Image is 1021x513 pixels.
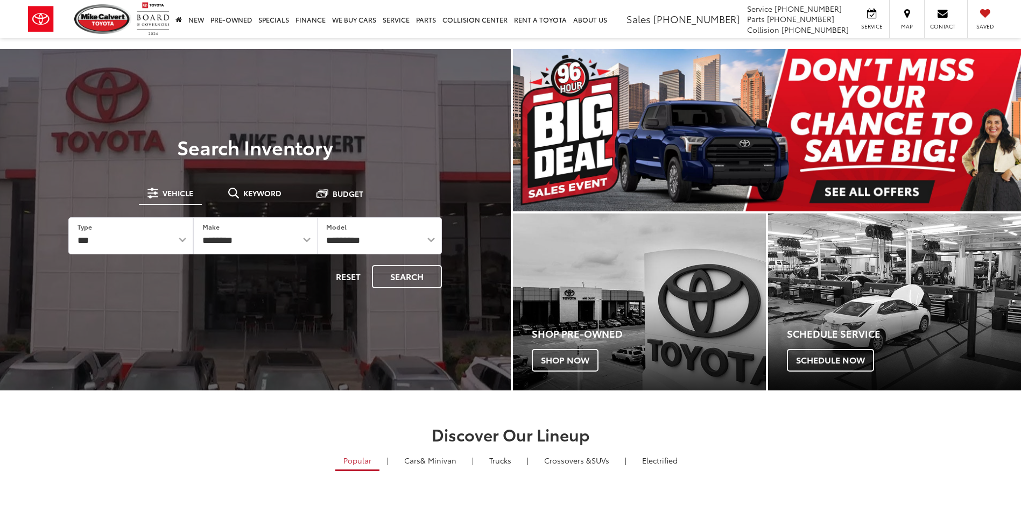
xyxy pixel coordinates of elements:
span: Shop Now [532,349,598,372]
li: | [524,455,531,466]
a: Schedule Service Schedule Now [768,213,1021,390]
a: Electrified [634,451,686,469]
div: Toyota [768,213,1021,390]
button: Reset [327,265,370,288]
a: Popular [335,451,379,471]
span: & Minivan [420,455,456,466]
span: Parts [747,13,765,24]
a: Cars [396,451,464,469]
span: Collision [747,24,779,35]
span: Crossovers & [544,455,592,466]
span: [PHONE_NUMBER] [767,13,834,24]
img: Mike Calvert Toyota [74,4,131,34]
label: Type [78,222,92,231]
div: Toyota [513,213,766,390]
a: SUVs [536,451,617,469]
span: [PHONE_NUMBER] [781,24,849,35]
span: Contact [930,23,955,30]
span: Map [895,23,919,30]
span: Budget [333,190,363,197]
label: Model [326,222,347,231]
h3: Search Inventory [45,136,466,158]
h2: Discover Our Lineup [131,425,890,443]
span: Service [860,23,884,30]
span: Saved [973,23,997,30]
span: Service [747,3,772,14]
li: | [384,455,391,466]
li: | [622,455,629,466]
button: Search [372,265,442,288]
span: Keyword [243,189,281,197]
span: [PHONE_NUMBER] [653,12,740,26]
span: [PHONE_NUMBER] [774,3,842,14]
li: | [469,455,476,466]
span: Sales [626,12,651,26]
a: Trucks [481,451,519,469]
a: Shop Pre-Owned Shop Now [513,213,766,390]
span: Vehicle [163,189,193,197]
span: Schedule Now [787,349,874,372]
label: Make [202,222,220,231]
h4: Schedule Service [787,329,1021,339]
h4: Shop Pre-Owned [532,329,766,339]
